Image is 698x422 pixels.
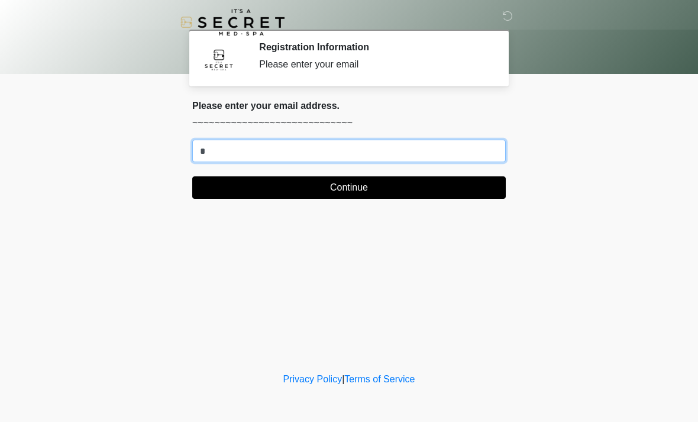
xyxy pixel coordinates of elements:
[192,116,506,130] p: ~~~~~~~~~~~~~~~~~~~~~~~~~~~~~
[192,100,506,111] h2: Please enter your email address.
[180,9,285,36] img: It's A Secret Med Spa Logo
[259,57,488,72] div: Please enter your email
[342,374,344,384] a: |
[192,176,506,199] button: Continue
[259,41,488,53] h2: Registration Information
[344,374,415,384] a: Terms of Service
[283,374,342,384] a: Privacy Policy
[201,41,237,77] img: Agent Avatar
